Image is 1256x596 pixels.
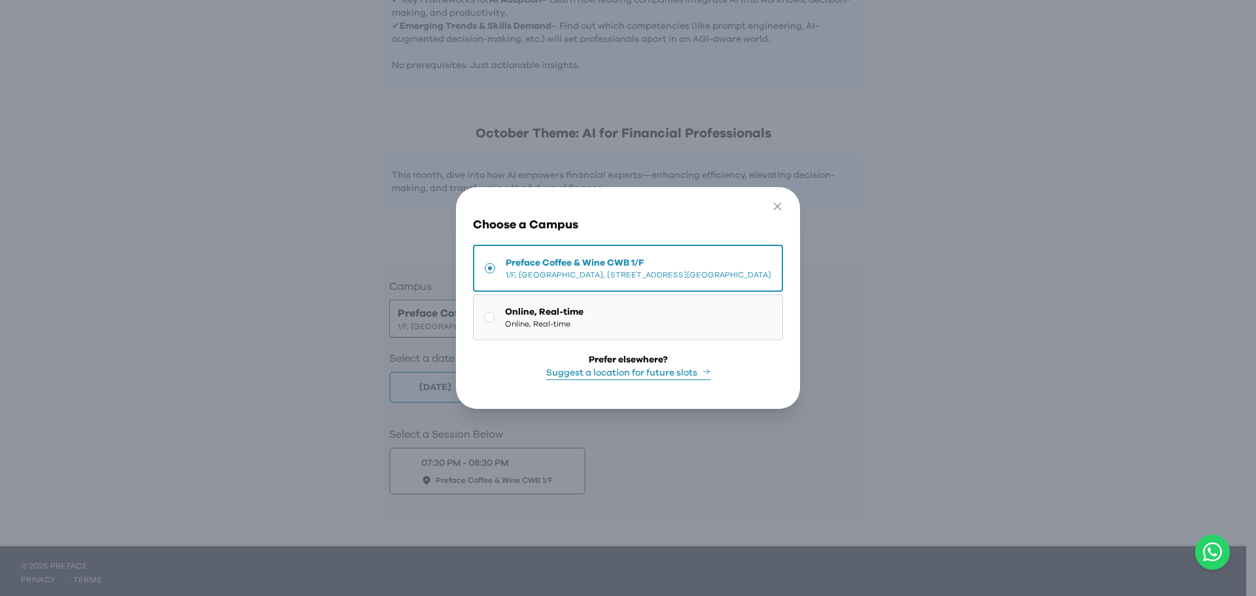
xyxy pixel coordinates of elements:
span: Online, Real-time [505,319,584,329]
div: Prefer elsewhere? [589,353,668,366]
h3: Choose a Campus [473,216,783,234]
button: Suggest a location for future slots [546,366,710,380]
span: 1/F, [GEOGRAPHIC_DATA], [STREET_ADDRESS][GEOGRAPHIC_DATA] [506,270,771,280]
span: Online, Real-time [505,306,584,319]
span: Preface Coffee & Wine CWB 1/F [506,256,771,270]
button: Online, Real-timeOnline, Real-time [473,294,783,340]
button: Preface Coffee & Wine CWB 1/F1/F, [GEOGRAPHIC_DATA], [STREET_ADDRESS][GEOGRAPHIC_DATA] [473,245,783,292]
